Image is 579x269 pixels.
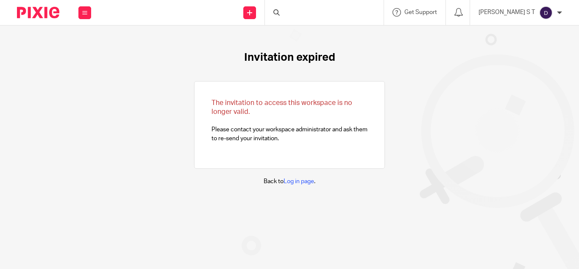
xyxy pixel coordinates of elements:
span: The invitation to access this workspace is no longer valid. [212,99,352,115]
p: Back to . [264,177,315,186]
img: Pixie [17,7,59,18]
h1: Invitation expired [244,51,335,64]
p: Please contact your workspace administrator and ask them to re-send your invitation. [212,99,367,143]
img: svg%3E [539,6,553,20]
a: Log in page [284,178,314,184]
p: [PERSON_NAME] S T [479,8,535,17]
span: Get Support [404,9,437,15]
